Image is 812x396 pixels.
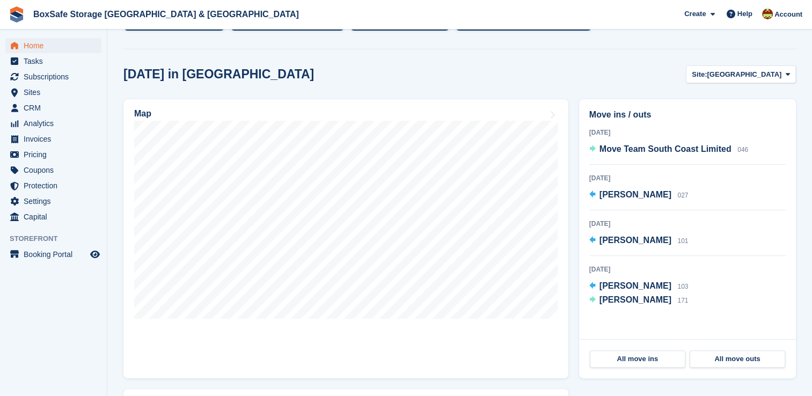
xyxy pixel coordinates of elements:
span: Sites [24,85,88,100]
span: Tasks [24,54,88,69]
img: Kim [762,9,773,19]
a: Move Team South Coast Limited 046 [589,143,748,157]
a: menu [5,85,101,100]
span: Subscriptions [24,69,88,84]
span: Capital [24,209,88,224]
span: [PERSON_NAME] [599,236,671,245]
span: 046 [737,146,748,153]
a: menu [5,178,101,193]
a: All move outs [690,350,785,368]
a: Map [123,99,568,378]
span: Help [737,9,752,19]
span: 027 [677,192,688,199]
span: [PERSON_NAME] [599,295,671,304]
span: Site: [692,69,707,80]
img: stora-icon-8386f47178a22dfd0bd8f6a31ec36ba5ce8667c1dd55bd0f319d3a0aa187defe.svg [9,6,25,23]
span: [PERSON_NAME] [599,281,671,290]
a: menu [5,69,101,84]
span: Create [684,9,706,19]
a: [PERSON_NAME] 171 [589,294,689,307]
span: CRM [24,100,88,115]
span: Booking Portal [24,247,88,262]
a: menu [5,38,101,53]
a: menu [5,209,101,224]
h2: Map [134,109,151,119]
a: [PERSON_NAME] 103 [589,280,689,294]
a: menu [5,163,101,178]
a: All move ins [590,350,685,368]
a: Preview store [89,248,101,261]
div: [DATE] [589,265,786,274]
a: menu [5,131,101,146]
a: menu [5,147,101,162]
div: [DATE] [589,219,786,229]
button: Site: [GEOGRAPHIC_DATA] [686,65,796,83]
h2: [DATE] in [GEOGRAPHIC_DATA] [123,67,314,82]
span: Analytics [24,116,88,131]
span: Home [24,38,88,53]
span: [GEOGRAPHIC_DATA] [707,69,781,80]
span: Protection [24,178,88,193]
a: menu [5,116,101,131]
a: menu [5,247,101,262]
span: Account [774,9,802,20]
span: Coupons [24,163,88,178]
a: menu [5,54,101,69]
a: [PERSON_NAME] 027 [589,188,689,202]
a: menu [5,194,101,209]
a: BoxSafe Storage [GEOGRAPHIC_DATA] & [GEOGRAPHIC_DATA] [29,5,303,23]
span: Invoices [24,131,88,146]
h2: Move ins / outs [589,108,786,121]
div: [DATE] [589,128,786,137]
a: [PERSON_NAME] 101 [589,234,689,248]
div: [DATE] [589,173,786,183]
span: Storefront [10,233,107,244]
span: 171 [677,297,688,304]
span: 103 [677,283,688,290]
span: Settings [24,194,88,209]
span: [PERSON_NAME] [599,190,671,199]
span: 101 [677,237,688,245]
span: Move Team South Coast Limited [599,144,731,153]
a: menu [5,100,101,115]
span: Pricing [24,147,88,162]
